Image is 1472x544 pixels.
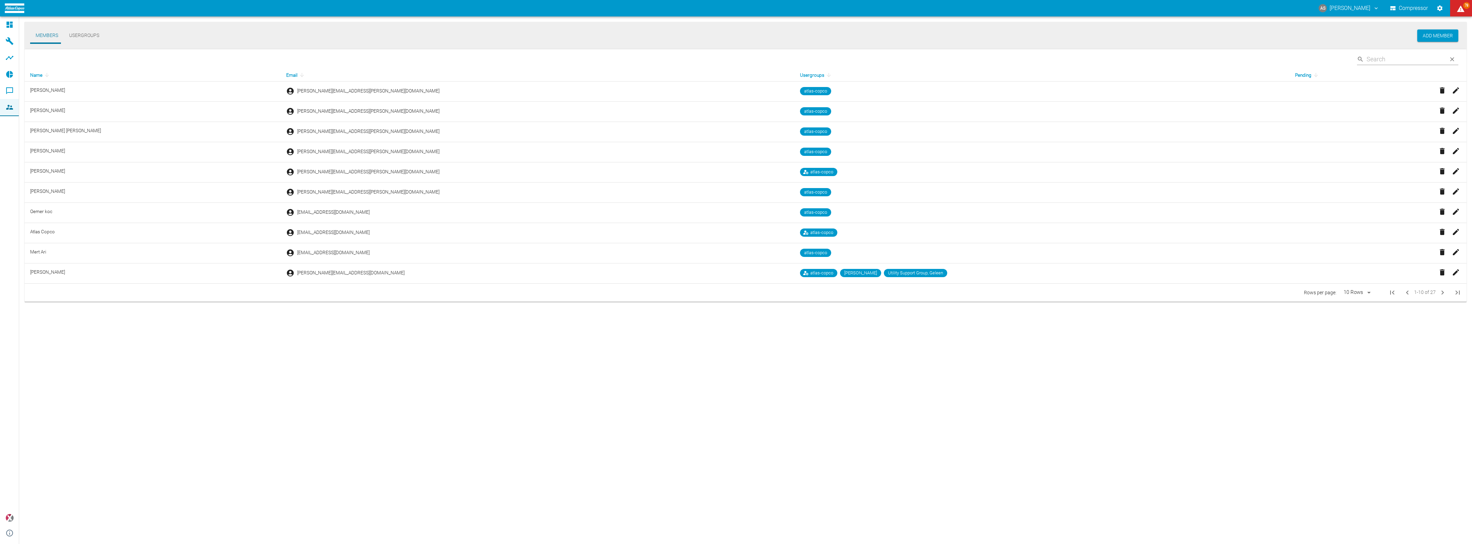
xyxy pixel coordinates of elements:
span: Name [30,71,51,79]
span: Pending [1295,71,1320,79]
button: Compressor [1389,2,1430,14]
span: atlas-copco [801,189,830,196]
button: Add Member [1417,29,1458,42]
td: [PERSON_NAME] [25,162,281,183]
div: Name [30,71,275,79]
img: Xplore Logo [5,514,14,522]
span: [EMAIL_ADDRESS][DOMAIN_NAME] [297,249,370,256]
span: [PERSON_NAME][EMAIL_ADDRESS][PERSON_NAME][DOMAIN_NAME] [297,169,440,175]
span: [EMAIL_ADDRESS][DOMAIN_NAME] [297,209,370,215]
td: [PERSON_NAME] [25,102,281,122]
span: atlas-copco [801,209,830,216]
span: [PERSON_NAME][EMAIL_ADDRESS][PERSON_NAME][DOMAIN_NAME] [297,88,440,94]
span: First Page [1384,284,1400,301]
span: atlas-copco [801,128,830,135]
span: Utility Support Group, Geleen [885,270,946,276]
td: [PERSON_NAME] [PERSON_NAME] [25,122,281,142]
span: atlas-copco [808,169,836,175]
input: Search [1367,53,1443,65]
td: Atlas Copco [25,223,281,243]
button: Settings [1434,2,1446,14]
button: andreas.schmitt@atlascopco.com [1318,2,1380,14]
img: logo [5,3,24,13]
button: Last Page [1449,284,1466,301]
button: Members [30,27,64,44]
div: Usergroups [800,71,1284,79]
span: [PERSON_NAME][EMAIL_ADDRESS][DOMAIN_NAME] [297,270,405,276]
td: [PERSON_NAME] [25,183,281,203]
p: Rows per page: [1304,289,1336,296]
td: Oemer koc [25,203,281,223]
span: atlas-copco [801,250,830,256]
div: 10 Rows [1342,289,1365,296]
span: atlas-copco [801,149,830,155]
div: AS [1319,4,1327,12]
td: Mert Ari [25,243,281,263]
div: Email [286,71,789,79]
span: [EMAIL_ADDRESS][DOMAIN_NAME] [297,229,370,236]
span: 78 [1463,2,1470,9]
span: [PERSON_NAME][EMAIL_ADDRESS][PERSON_NAME][DOMAIN_NAME] [297,148,440,155]
button: Usergroups [64,27,105,44]
span: atlas-copco [808,270,836,276]
span: Usergroups [800,71,833,79]
svg: Search [1357,56,1364,63]
span: Email [286,71,306,79]
span: atlas-copco [801,88,830,95]
button: Next Page [1436,286,1449,299]
span: Previous Page [1400,286,1414,299]
span: [PERSON_NAME][EMAIL_ADDRESS][PERSON_NAME][DOMAIN_NAME] [297,108,440,114]
span: [PERSON_NAME][EMAIL_ADDRESS][PERSON_NAME][DOMAIN_NAME] [297,128,440,135]
span: 1-10 of 27 [1414,288,1436,296]
td: [PERSON_NAME] [25,82,281,102]
td: [PERSON_NAME] [25,263,281,284]
span: [PERSON_NAME][EMAIL_ADDRESS][PERSON_NAME][DOMAIN_NAME] [297,189,440,195]
span: atlas-copco [808,230,836,236]
span: [PERSON_NAME] [841,270,880,276]
div: Pending [1295,71,1428,79]
span: atlas-copco [801,108,830,115]
td: [PERSON_NAME] [25,142,281,162]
